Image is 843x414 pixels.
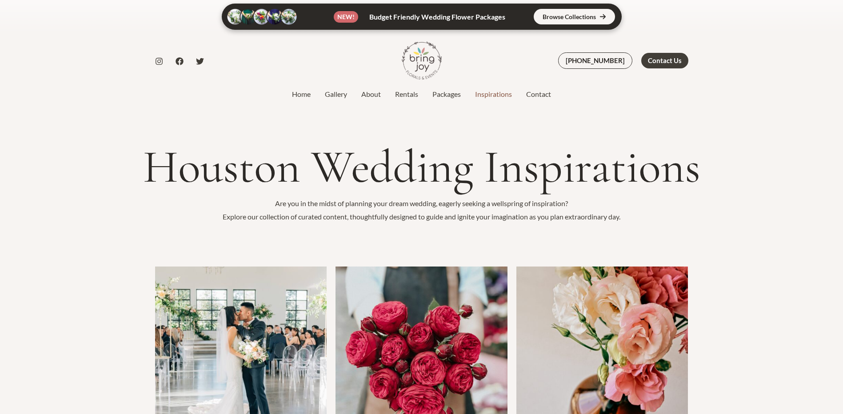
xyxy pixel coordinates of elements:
[558,52,632,69] a: [PHONE_NUMBER]
[318,89,354,100] a: Gallery
[138,142,705,192] h1: Houston Wedding Inspirations
[155,57,163,65] a: Instagram
[519,89,558,100] a: Contact
[285,89,318,100] a: Home
[425,89,468,100] a: Packages
[388,89,425,100] a: Rentals
[285,88,558,101] nav: Site Navigation
[176,57,184,65] a: Facebook
[468,89,519,100] a: Inspirations
[402,40,442,80] img: Bring Joy
[354,89,388,100] a: About
[196,57,204,65] a: Twitter
[134,197,710,223] p: Are you in the midst of planning your dream wedding, eagerly seeking a wellspring of inspiration?...
[641,53,688,68] a: Contact Us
